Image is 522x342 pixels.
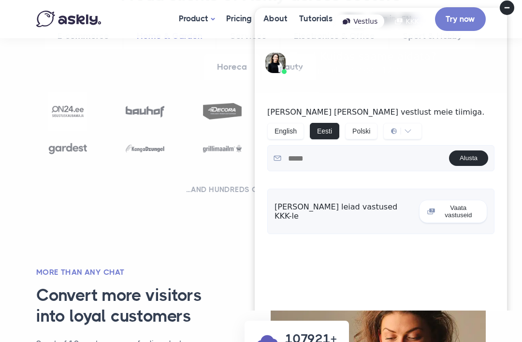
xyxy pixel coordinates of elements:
p: [PERSON_NAME] [PERSON_NAME] vestlust meie tiimiga. [20,107,247,117]
h3: Convert more visitors into loyal customers [36,285,224,327]
img: Decora [203,103,242,119]
img: email.svg [27,154,34,162]
h2: More than any chat [36,267,212,278]
img: KangaDzungel [126,145,164,153]
button: Polski [98,123,130,139]
div: Tere! Kuidas saame aidata? [43,51,189,62]
img: Bauhof [126,106,164,118]
img: Askly [36,11,101,27]
img: Site logo [18,48,39,78]
h2: ...and hundreds of other businesses [36,185,486,194]
img: Gardest [48,143,87,155]
button: Eesti [63,123,92,139]
div: KKK [141,15,179,28]
button: English [20,123,57,139]
img: Grillimaailm [203,145,242,152]
div: Vestlus [89,15,137,28]
a: Horeca [204,54,260,80]
button: Alusta [202,150,241,166]
button: Vaata vastuseid [172,200,240,223]
div: [PERSON_NAME] leiad vastused KKK-le [28,202,166,221]
img: ON24 [48,92,87,131]
div: Küsi julgelt! | 09:00 - 17:00 [43,67,189,74]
